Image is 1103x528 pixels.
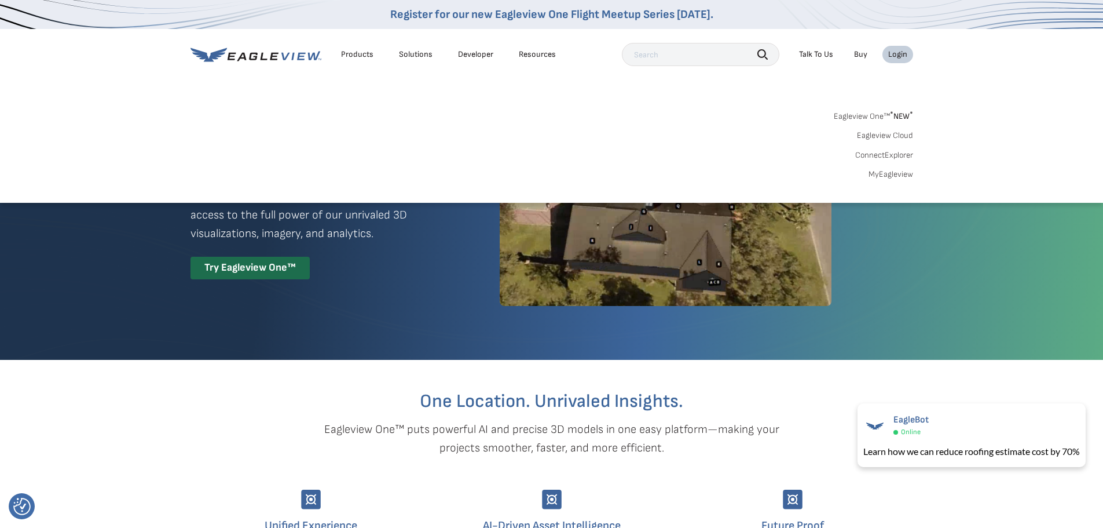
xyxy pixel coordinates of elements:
[458,49,493,60] a: Developer
[390,8,713,21] a: Register for our new Eagleview One Flight Meetup Series [DATE].
[854,49,867,60] a: Buy
[622,43,779,66] input: Search
[542,490,562,509] img: Group-9744.svg
[13,498,31,515] button: Consent Preferences
[901,428,921,436] span: Online
[13,498,31,515] img: Revisit consent button
[301,490,321,509] img: Group-9744.svg
[190,257,310,279] div: Try Eagleview One™
[863,414,886,438] img: EagleBot
[304,420,800,457] p: Eagleview One™ puts powerful AI and precise 3D models in one easy platform—making your projects s...
[863,445,1080,458] div: Learn how we can reduce roofing estimate cost by 70%
[888,49,907,60] div: Login
[190,187,458,243] p: A premium digital experience that provides seamless access to the full power of our unrivaled 3D ...
[341,49,373,60] div: Products
[519,49,556,60] div: Resources
[893,414,929,425] span: EagleBot
[399,49,433,60] div: Solutions
[834,108,913,121] a: Eagleview One™*NEW*
[199,392,904,411] h2: One Location. Unrivaled Insights.
[869,169,913,180] a: MyEagleview
[799,49,833,60] div: Talk To Us
[890,111,913,121] span: NEW
[855,150,913,161] a: ConnectExplorer
[783,490,802,509] img: Group-9744.svg
[857,130,913,141] a: Eagleview Cloud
